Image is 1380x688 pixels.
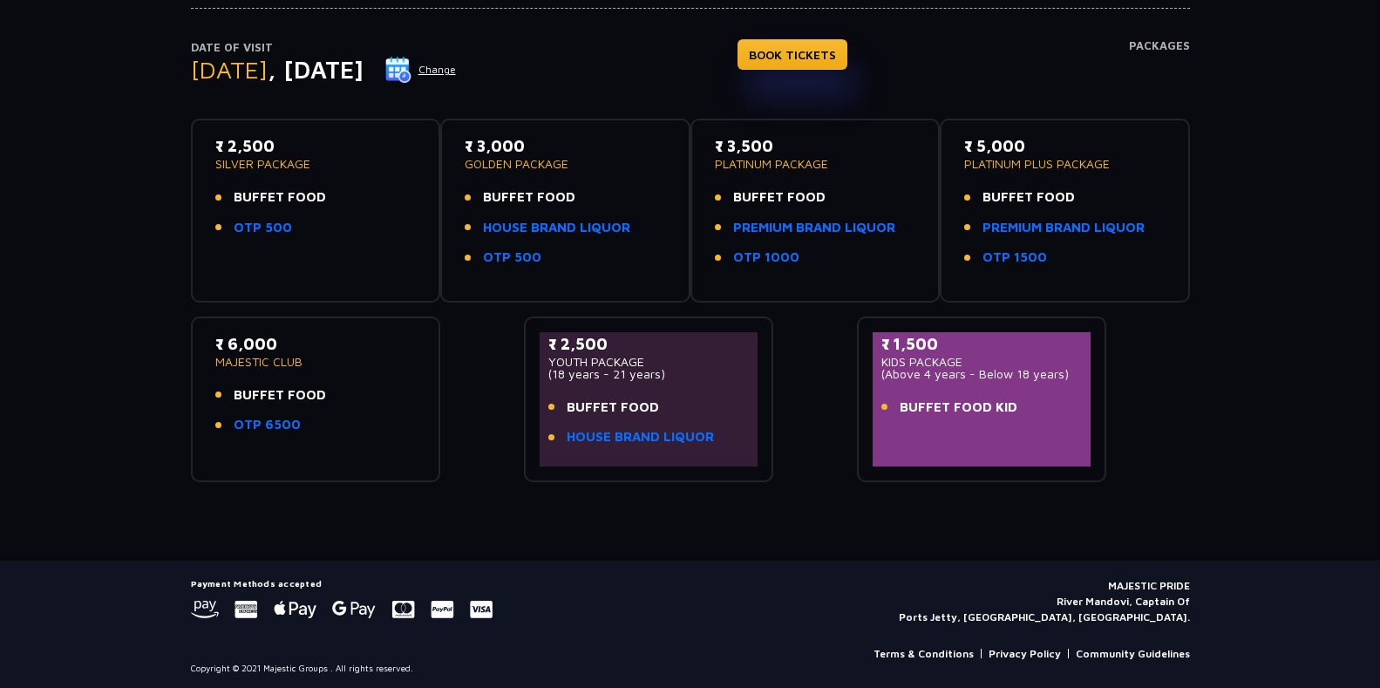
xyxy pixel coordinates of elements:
p: ₹ 2,500 [548,332,750,356]
h5: Payment Methods accepted [191,578,493,589]
span: BUFFET FOOD [733,187,826,208]
p: MAJESTIC CLUB [215,356,417,368]
span: BUFFET FOOD [234,385,326,405]
a: HOUSE BRAND LIQUOR [483,218,630,238]
p: YOUTH PACKAGE [548,356,750,368]
p: GOLDEN PACKAGE [465,158,666,170]
h4: Packages [1129,39,1190,102]
a: OTP 500 [483,248,541,268]
a: BOOK TICKETS [738,39,847,70]
p: Date of Visit [191,39,457,57]
a: HOUSE BRAND LIQUOR [567,427,714,447]
span: , [DATE] [268,55,364,84]
p: ₹ 5,000 [964,134,1166,158]
p: SILVER PACKAGE [215,158,417,170]
p: (18 years - 21 years) [548,368,750,380]
a: PREMIUM BRAND LIQUOR [982,218,1145,238]
span: BUFFET FOOD [567,398,659,418]
span: [DATE] [191,55,268,84]
a: PREMIUM BRAND LIQUOR [733,218,895,238]
p: PLATINUM PACKAGE [715,158,916,170]
a: OTP 500 [234,218,292,238]
span: BUFFET FOOD [234,187,326,208]
a: OTP 1500 [982,248,1047,268]
p: ₹ 6,000 [215,332,417,356]
p: PLATINUM PLUS PACKAGE [964,158,1166,170]
p: Copyright © 2021 Majestic Groups . All rights reserved. [191,662,413,675]
span: BUFFET FOOD KID [900,398,1017,418]
p: ₹ 2,500 [215,134,417,158]
p: ₹ 3,500 [715,134,916,158]
span: BUFFET FOOD [982,187,1075,208]
p: (Above 4 years - Below 18 years) [881,368,1083,380]
span: BUFFET FOOD [483,187,575,208]
p: KIDS PACKAGE [881,356,1083,368]
button: Change [384,56,457,84]
a: Terms & Conditions [874,646,974,662]
a: Privacy Policy [989,646,1061,662]
p: ₹ 1,500 [881,332,1083,356]
p: ₹ 3,000 [465,134,666,158]
a: OTP 6500 [234,415,301,435]
a: OTP 1000 [733,248,799,268]
a: Community Guidelines [1076,646,1190,662]
p: MAJESTIC PRIDE River Mandovi, Captain Of Ports Jetty, [GEOGRAPHIC_DATA], [GEOGRAPHIC_DATA]. [899,578,1190,625]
